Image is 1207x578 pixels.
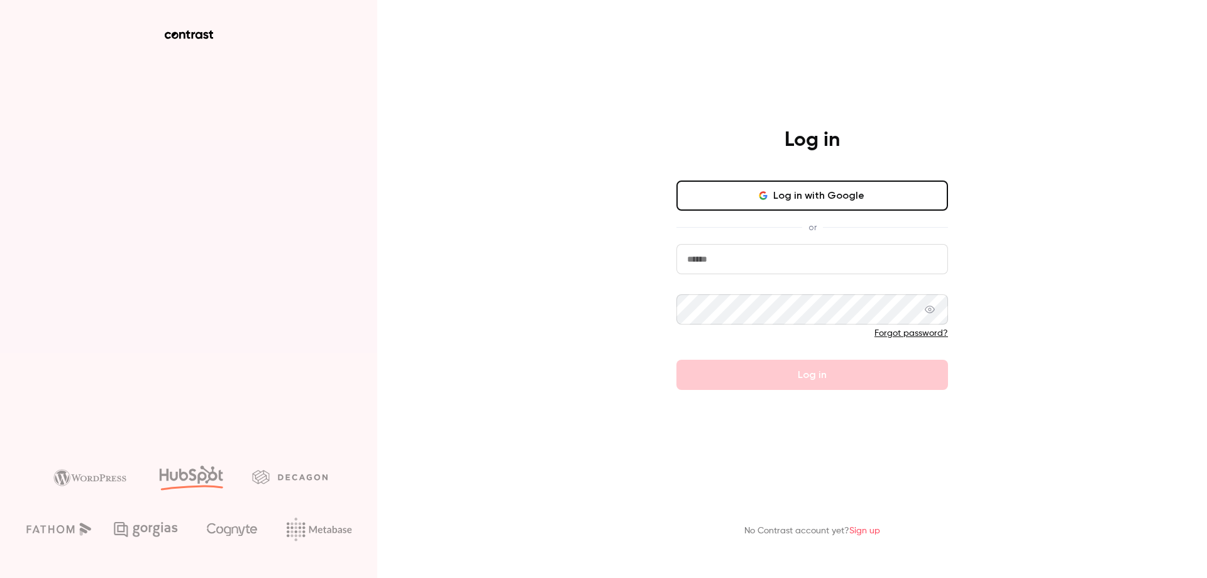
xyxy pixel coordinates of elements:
[802,221,823,234] span: or
[744,525,880,538] p: No Contrast account yet?
[849,526,880,535] a: Sign up
[676,181,948,211] button: Log in with Google
[874,329,948,338] a: Forgot password?
[785,128,840,153] h4: Log in
[252,470,328,484] img: decagon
